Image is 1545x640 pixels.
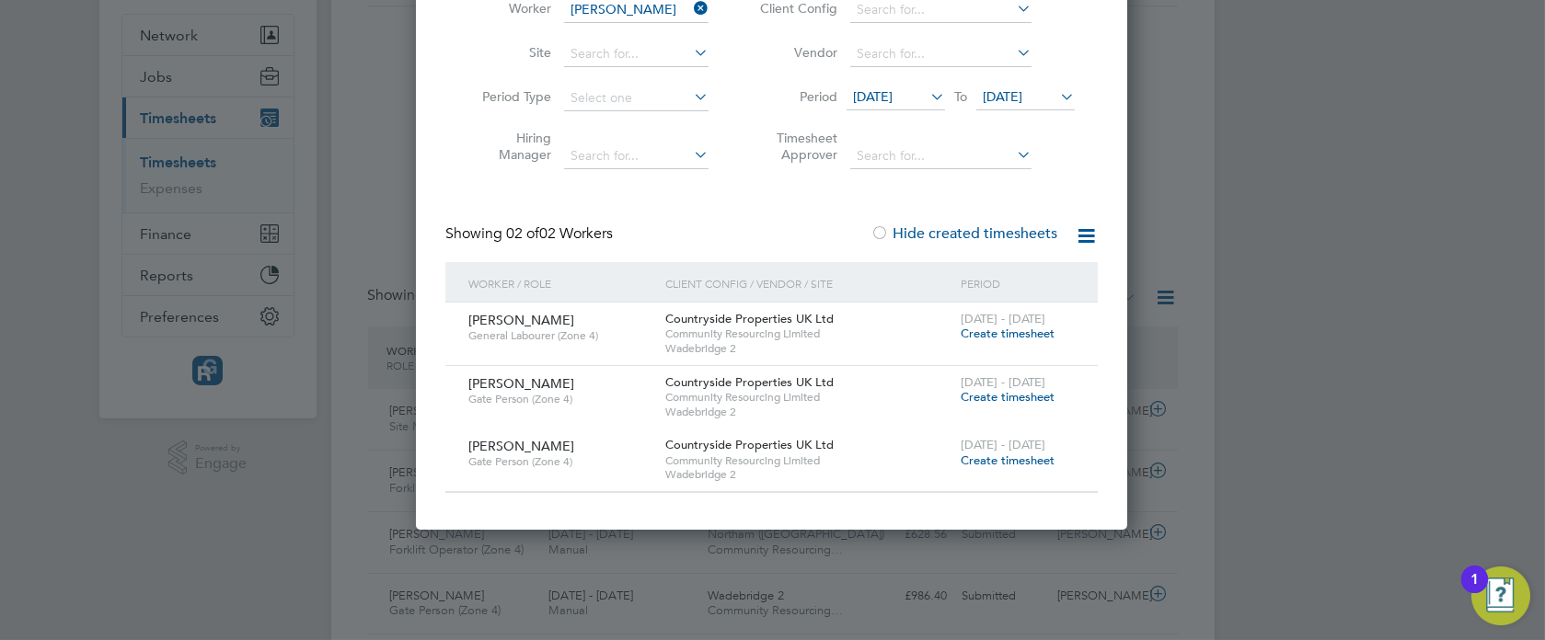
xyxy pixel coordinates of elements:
span: 02 of [506,224,539,243]
div: Client Config / Vendor / Site [661,262,956,304]
span: [DATE] - [DATE] [961,374,1045,390]
span: Create timesheet [961,326,1055,341]
label: Hide created timesheets [871,224,1057,243]
div: Showing [445,224,617,244]
input: Search for... [564,41,709,67]
label: Hiring Manager [468,130,551,163]
span: [PERSON_NAME] [468,312,574,328]
span: [DATE] - [DATE] [961,311,1045,326]
span: Countryside Properties UK Ltd [665,374,834,390]
label: Period Type [468,88,551,105]
span: Gate Person (Zone 4) [468,454,651,469]
label: Timesheet Approver [755,130,837,163]
span: Community Resourcing Limited [665,326,951,341]
span: Countryside Properties UK Ltd [665,311,834,326]
span: [DATE] - [DATE] [961,437,1045,452]
span: General Labourer (Zone 4) [468,328,651,343]
label: Vendor [755,44,837,61]
span: [PERSON_NAME] [468,438,574,454]
span: To [949,85,973,109]
span: 02 Workers [506,224,613,243]
div: 1 [1470,579,1479,603]
span: Countryside Properties UK Ltd [665,437,834,452]
span: Wadebridge 2 [665,467,951,482]
span: Gate Person (Zone 4) [468,392,651,406]
button: Open Resource Center, 1 new notification [1471,566,1530,625]
span: Create timesheet [961,452,1055,468]
span: Wadebridge 2 [665,341,951,356]
input: Search for... [850,143,1032,169]
label: Period [755,88,837,105]
input: Select one [564,86,709,111]
input: Search for... [850,41,1032,67]
label: Site [468,44,551,61]
span: Wadebridge 2 [665,405,951,419]
span: Community Resourcing Limited [665,453,951,468]
span: [DATE] [983,88,1022,105]
span: Create timesheet [961,389,1055,405]
span: [PERSON_NAME] [468,375,574,392]
span: Community Resourcing Limited [665,390,951,405]
div: Period [956,262,1079,304]
div: Worker / Role [464,262,661,304]
input: Search for... [564,143,709,169]
span: [DATE] [853,88,893,105]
